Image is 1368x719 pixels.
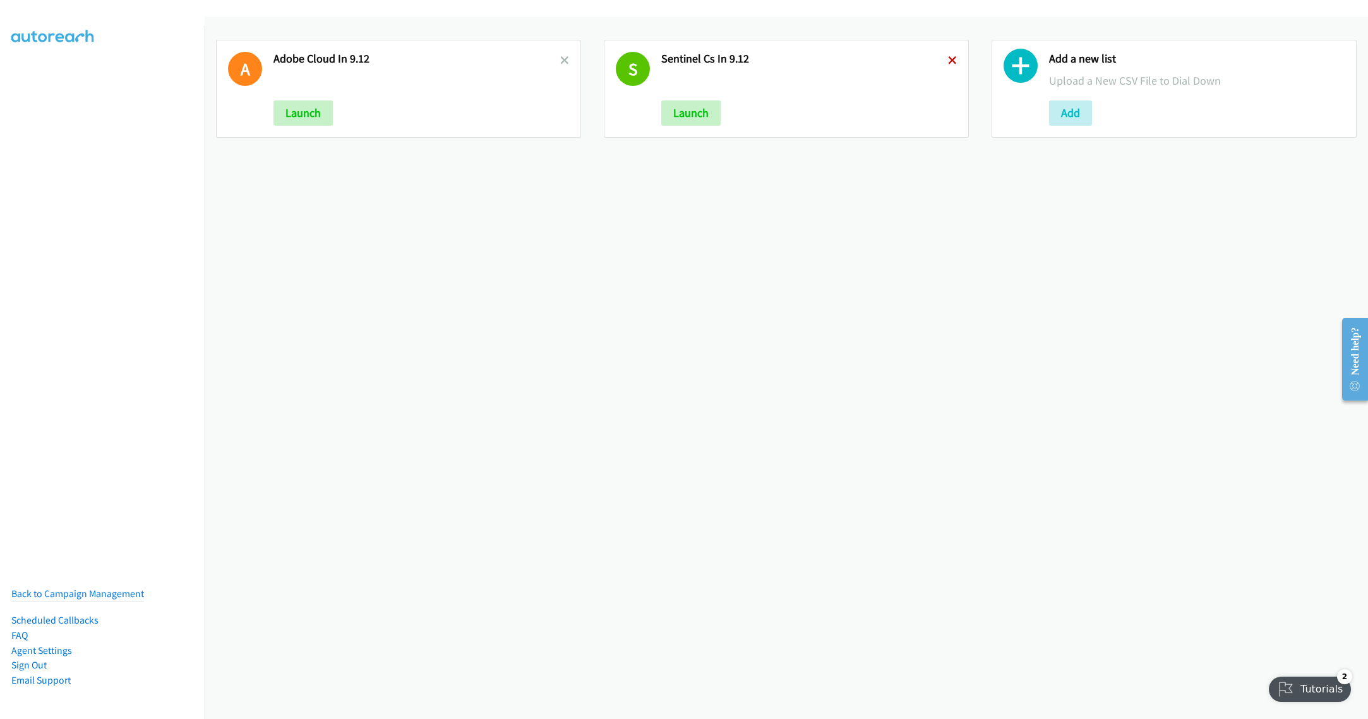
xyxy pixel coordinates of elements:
[1049,52,1345,66] h2: Add a new list
[661,100,721,126] button: Launch
[11,674,71,686] a: Email Support
[1049,100,1092,126] button: Add
[11,614,99,626] a: Scheduled Callbacks
[273,52,560,66] h2: Adobe Cloud In 9.12
[616,52,650,86] h1: S
[11,629,28,641] a: FAQ
[273,100,333,126] button: Launch
[11,659,47,671] a: Sign Out
[1049,72,1345,89] p: Upload a New CSV File to Dial Down
[661,52,948,66] h2: Sentinel Cs In 9.12
[11,588,144,600] a: Back to Campaign Management
[11,644,72,656] a: Agent Settings
[1332,309,1368,409] iframe: Resource Center
[228,52,262,86] h1: A
[1261,664,1359,710] iframe: Checklist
